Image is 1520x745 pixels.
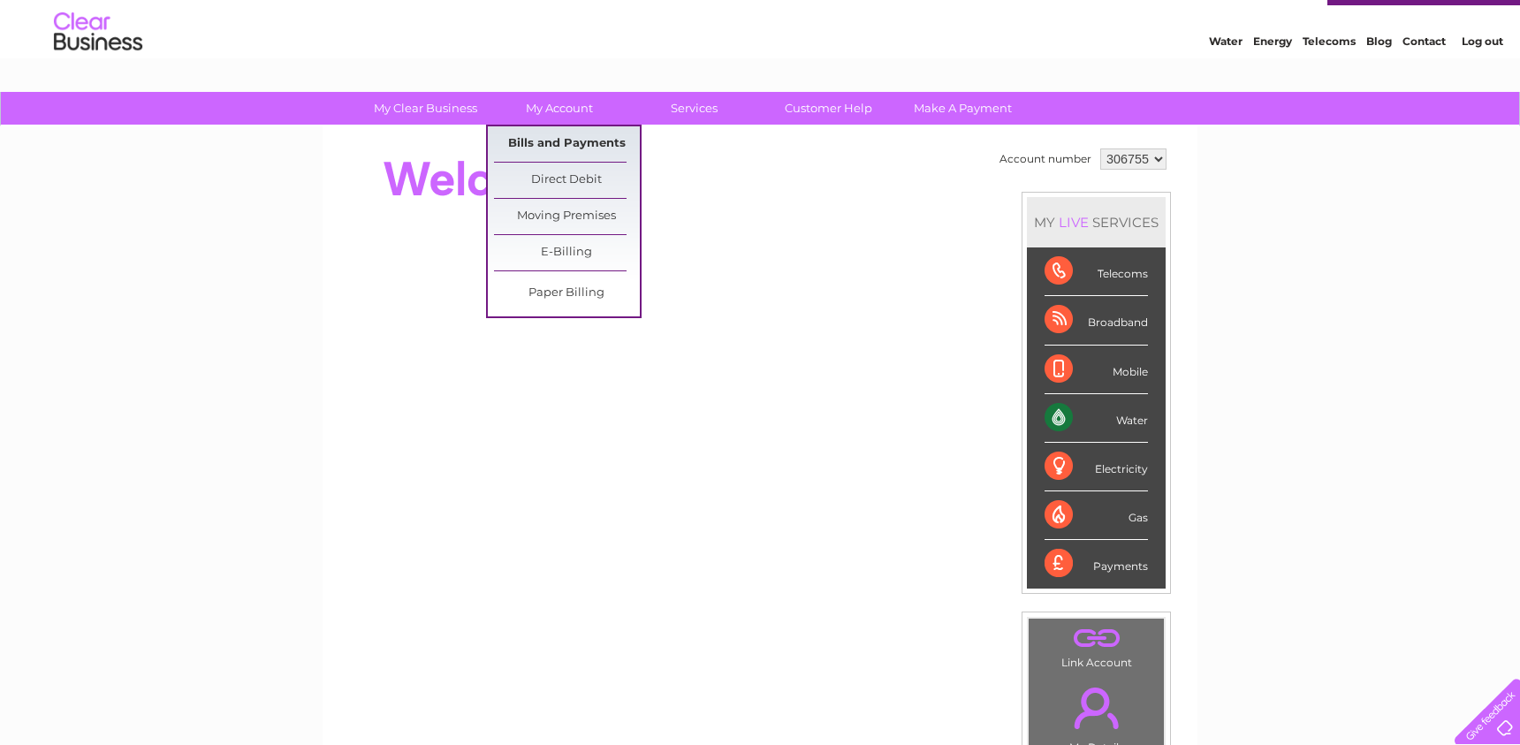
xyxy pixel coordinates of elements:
[344,10,1179,86] div: Clear Business is a trading name of Verastar Limited (registered in [GEOGRAPHIC_DATA] No. 3667643...
[1045,394,1148,443] div: Water
[53,46,143,100] img: logo.png
[1209,75,1243,88] a: Water
[1045,491,1148,540] div: Gas
[1045,296,1148,345] div: Broadband
[1028,618,1165,673] td: Link Account
[1045,346,1148,394] div: Mobile
[621,92,767,125] a: Services
[1045,540,1148,588] div: Payments
[494,126,640,162] a: Bills and Payments
[494,235,640,270] a: E-Billing
[1462,75,1503,88] a: Log out
[1033,677,1159,739] a: .
[1402,75,1446,88] a: Contact
[487,92,633,125] a: My Account
[1055,214,1092,231] div: LIVE
[353,92,498,125] a: My Clear Business
[890,92,1036,125] a: Make A Payment
[1187,9,1309,31] a: 0333 014 3131
[1303,75,1356,88] a: Telecoms
[494,199,640,234] a: Moving Premises
[1366,75,1392,88] a: Blog
[995,144,1096,174] td: Account number
[494,276,640,311] a: Paper Billing
[1045,443,1148,491] div: Electricity
[1045,247,1148,296] div: Telecoms
[756,92,901,125] a: Customer Help
[1027,197,1166,247] div: MY SERVICES
[494,163,640,198] a: Direct Debit
[1253,75,1292,88] a: Energy
[1033,623,1159,654] a: .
